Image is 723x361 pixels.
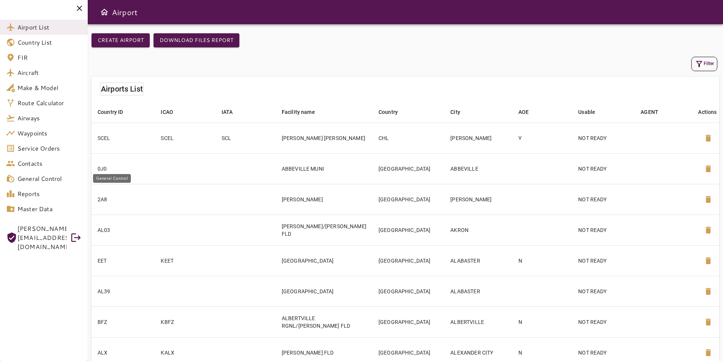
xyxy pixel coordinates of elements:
p: NOT READY [578,318,628,326]
div: AGENT [641,107,658,117]
td: SCEL [155,123,215,153]
span: Reports [17,189,82,198]
td: ALABASTER [444,276,512,307]
span: [PERSON_NAME][EMAIL_ADDRESS][DOMAIN_NAME] [17,224,67,251]
td: AL39 [92,276,155,307]
h6: Airports List [101,83,143,95]
button: Delete Airport [699,282,717,300]
td: [PERSON_NAME] [276,184,372,215]
p: NOT READY [578,257,628,265]
div: Country ID [98,107,123,117]
span: Facility name [282,107,325,117]
span: AOE [518,107,538,117]
td: SCL [216,123,276,153]
span: delete [704,287,713,296]
span: delete [704,317,713,327]
span: Route Calculator [17,98,82,107]
p: NOT READY [578,288,628,295]
span: ICAO [161,107,183,117]
button: Download Files Report [154,33,239,47]
span: Airport List [17,23,82,32]
td: [PERSON_NAME] [PERSON_NAME] [276,123,372,153]
button: Delete Airport [699,221,717,239]
td: [PERSON_NAME]/[PERSON_NAME] FLD [276,215,372,245]
div: Country [379,107,398,117]
span: Country List [17,38,82,47]
span: Master Data [17,204,82,213]
td: 2A8 [92,184,155,215]
button: Delete Airport [699,313,717,331]
td: ALABASTER [444,245,512,276]
div: Usable [578,107,595,117]
td: CHL [372,123,444,153]
td: AL03 [92,215,155,245]
span: Usable [578,107,605,117]
span: Service Orders [17,144,82,153]
td: [PERSON_NAME] [444,184,512,215]
span: delete [704,256,713,265]
td: [PERSON_NAME] [444,123,512,153]
h6: Airport [112,6,138,18]
span: Contacts [17,159,82,168]
td: [GEOGRAPHIC_DATA] [372,245,444,276]
span: Airways [17,114,82,123]
span: AGENT [641,107,668,117]
td: AKRON [444,215,512,245]
div: City [450,107,460,117]
div: General Control [93,174,131,183]
button: Delete Airport [699,252,717,270]
td: N [512,307,572,337]
div: Facility name [282,107,315,117]
p: NOT READY [578,349,628,356]
p: NOT READY [578,196,628,203]
span: Country [379,107,408,117]
td: KBFZ [155,307,215,337]
div: AOE [518,107,529,117]
td: Y [512,123,572,153]
td: [GEOGRAPHIC_DATA] [372,276,444,307]
span: delete [704,195,713,204]
button: Filter [691,57,717,71]
td: [GEOGRAPHIC_DATA] [276,276,372,307]
td: ALBERTVILLE RGNL/[PERSON_NAME] FLD [276,307,372,337]
td: BFZ [92,307,155,337]
button: Delete Airport [699,160,717,178]
p: NOT READY [578,134,628,142]
span: delete [704,226,713,235]
span: Waypoints [17,129,82,138]
td: [GEOGRAPHIC_DATA] [372,307,444,337]
button: Delete Airport [699,190,717,209]
span: delete [704,348,713,357]
button: Delete Airport [699,129,717,147]
button: Create airport [92,33,150,47]
td: [GEOGRAPHIC_DATA] [372,153,444,184]
div: ICAO [161,107,173,117]
td: KEET [155,245,215,276]
td: N [512,245,572,276]
td: [GEOGRAPHIC_DATA] [372,215,444,245]
p: NOT READY [578,165,628,173]
span: FIR [17,53,82,62]
span: delete [704,164,713,173]
td: SCEL [92,123,155,153]
span: Aircraft [17,68,82,77]
button: Open drawer [97,5,112,20]
td: ABBEVILLE [444,153,512,184]
td: ABBEVILLE MUNI [276,153,372,184]
span: Make & Model [17,83,82,92]
span: General Control [17,174,82,183]
span: Country ID [98,107,133,117]
div: IATA [222,107,233,117]
p: NOT READY [578,226,628,234]
td: ALBERTVILLE [444,307,512,337]
span: delete [704,134,713,143]
span: City [450,107,470,117]
td: [GEOGRAPHIC_DATA] [276,245,372,276]
td: 0J0 [92,153,155,184]
td: [GEOGRAPHIC_DATA] [372,184,444,215]
span: IATA [222,107,243,117]
td: EET [92,245,155,276]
